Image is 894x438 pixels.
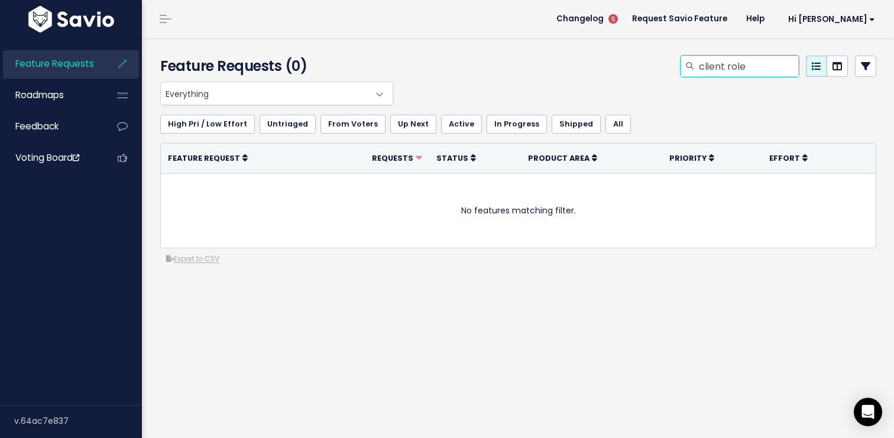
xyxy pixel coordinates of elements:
[788,15,875,24] span: Hi [PERSON_NAME]
[605,115,631,134] a: All
[15,120,59,132] span: Feedback
[372,152,422,164] a: Requests
[161,173,876,248] td: No features matching filter.
[3,82,98,109] a: Roadmaps
[854,398,882,426] div: Open Intercom Messenger
[15,57,94,70] span: Feature Requests
[15,151,79,164] span: Voting Board
[3,113,98,140] a: Feedback
[698,56,799,77] input: Search features...
[774,10,885,28] a: Hi [PERSON_NAME]
[260,115,316,134] a: Untriaged
[769,153,800,163] span: Effort
[14,405,142,436] div: v.64ac7e837
[487,115,547,134] a: In Progress
[25,6,117,33] img: logo-white.9d6f32f41409.svg
[166,254,219,264] a: Export to CSV
[769,152,808,164] a: Effort
[3,144,98,171] a: Voting Board
[390,115,436,134] a: Up Next
[15,89,64,101] span: Roadmaps
[669,153,707,163] span: Priority
[441,115,482,134] a: Active
[669,152,714,164] a: Priority
[436,153,468,163] span: Status
[737,10,774,28] a: Help
[372,153,413,163] span: Requests
[168,153,240,163] span: Feature Request
[623,10,737,28] a: Request Savio Feature
[160,115,876,134] ul: Filter feature requests
[168,152,248,164] a: Feature Request
[160,115,255,134] a: High Pri / Low Effort
[3,50,98,77] a: Feature Requests
[436,152,476,164] a: Status
[608,14,618,24] span: 5
[552,115,601,134] a: Shipped
[160,56,387,77] h4: Feature Requests (0)
[528,152,597,164] a: Product Area
[320,115,386,134] a: From Voters
[556,15,604,23] span: Changelog
[528,153,589,163] span: Product Area
[160,82,393,105] span: Everything
[161,82,369,105] span: Everything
